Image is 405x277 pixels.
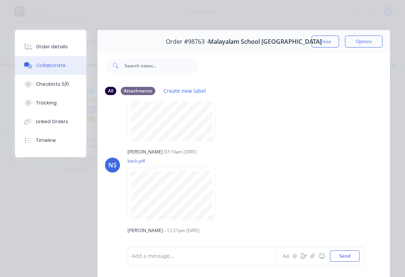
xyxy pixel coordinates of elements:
button: Tracking [15,94,86,112]
button: Order details [15,37,86,56]
span: Order #98763 - [166,38,208,45]
p: back.pdf [127,158,223,164]
div: Checklists 0/0 [36,81,69,88]
button: Timeline [15,131,86,150]
div: - 12:21pm [DATE] [164,227,199,234]
button: Aa [281,252,290,261]
button: Close [312,36,339,48]
div: Collaborate [36,62,66,69]
div: 07:19am [DATE] [164,149,196,155]
div: Linked Orders [36,118,68,125]
div: Attachments [121,87,155,95]
div: Tracking [36,100,57,106]
input: Search notes... [124,58,199,73]
span: Malayalam School [GEOGRAPHIC_DATA] [208,38,322,45]
button: ☺ [317,252,326,261]
button: @ [290,252,299,261]
button: Create new label [160,86,210,96]
button: Options [345,36,382,48]
div: All [105,87,116,95]
div: [PERSON_NAME] [127,227,163,234]
div: [PERSON_NAME] [127,149,163,155]
button: Checklists 0/0 [15,75,86,94]
button: Collaborate [15,56,86,75]
button: Send [330,250,360,262]
button: Linked Orders [15,112,86,131]
div: NS [108,161,117,170]
div: Timeline [36,137,56,144]
div: Order details [36,43,68,50]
